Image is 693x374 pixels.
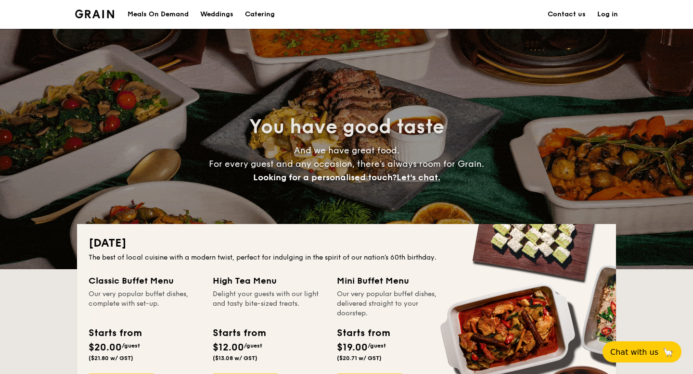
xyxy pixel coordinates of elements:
[89,342,122,353] span: $20.00
[610,348,658,357] span: Chat with us
[89,253,604,262] div: The best of local cuisine with a modern twist, perfect for indulging in the spirit of our nation’...
[75,10,114,18] a: Logotype
[244,342,262,349] span: /guest
[89,274,201,287] div: Classic Buffet Menu
[89,355,133,362] span: ($21.80 w/ GST)
[337,342,368,353] span: $19.00
[213,274,325,287] div: High Tea Menu
[89,289,201,318] div: Our very popular buffet dishes, complete with set-up.
[337,274,449,287] div: Mini Buffet Menu
[213,355,257,362] span: ($13.08 w/ GST)
[337,355,382,362] span: ($20.71 w/ GST)
[122,342,140,349] span: /guest
[397,172,440,183] span: Let's chat.
[337,326,389,340] div: Starts from
[249,115,444,138] span: You have good taste
[253,172,397,183] span: Looking for a personalised touch?
[213,326,265,340] div: Starts from
[89,236,604,251] h2: [DATE]
[213,289,325,318] div: Delight your guests with our light and tasty bite-sized treats.
[213,342,244,353] span: $12.00
[89,326,141,340] div: Starts from
[662,347,674,358] span: 🦙
[337,289,449,318] div: Our very popular buffet dishes, delivered straight to your doorstep.
[75,10,114,18] img: Grain
[603,341,681,362] button: Chat with us🦙
[368,342,386,349] span: /guest
[209,145,484,183] span: And we have great food. For every guest and any occasion, there’s always room for Grain.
